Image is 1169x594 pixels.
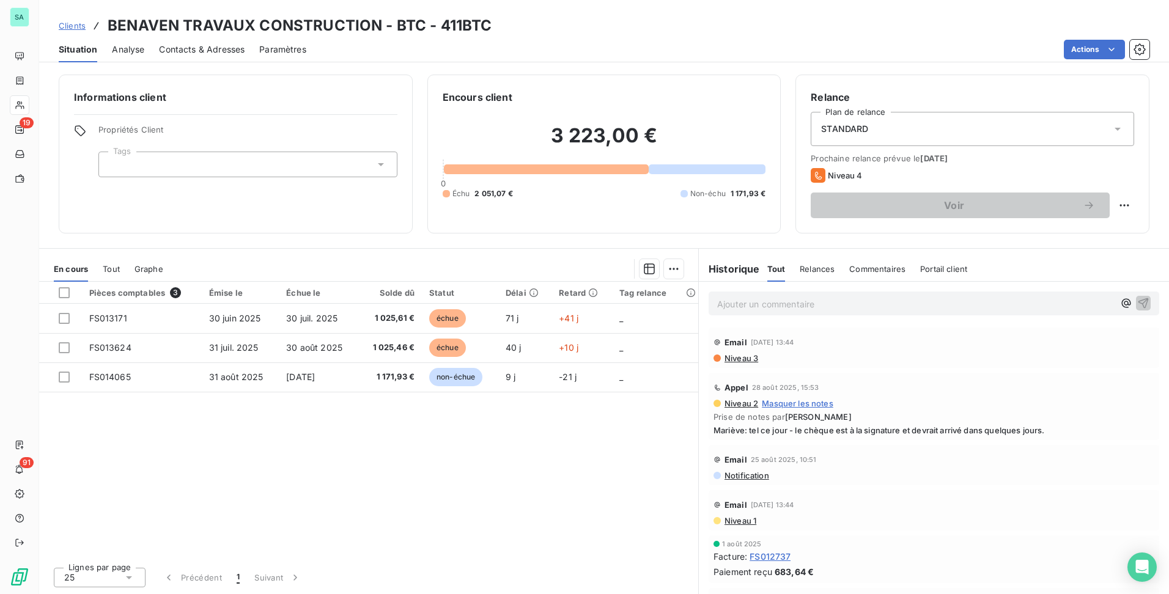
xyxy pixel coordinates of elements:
[559,288,605,298] div: Retard
[170,287,181,298] span: 3
[920,264,967,274] span: Portail client
[751,501,794,508] span: [DATE] 13:44
[209,342,259,353] span: 31 juil. 2025
[429,339,466,357] span: échue
[825,200,1083,210] span: Voir
[725,337,747,347] span: Email
[800,264,835,274] span: Relances
[54,264,88,274] span: En cours
[785,412,852,422] span: [PERSON_NAME]
[59,20,86,32] a: Clients
[247,565,309,590] button: Suivant
[725,500,747,510] span: Email
[619,372,623,382] span: _
[690,188,726,199] span: Non-échu
[506,342,522,353] span: 40 j
[619,342,623,353] span: _
[89,287,194,298] div: Pièces comptables
[828,170,862,180] span: Niveau 4
[619,288,691,298] div: Tag relance
[429,368,482,386] span: non-échue
[159,43,245,56] span: Contacts & Adresses
[109,159,119,170] input: Ajouter une valeur
[20,457,34,468] span: 91
[723,471,769,480] span: Notification
[714,425,1154,435] span: Mariève: tel ce jour - le chèque est à la signature et devrait arrivé dans quelques jours.
[89,313,127,323] span: FS013171
[506,288,544,298] div: Délai
[103,264,120,274] span: Tout
[366,312,415,324] span: 1 025,61 €
[731,188,766,199] span: 1 171,93 €
[443,90,512,105] h6: Encours client
[59,21,86,31] span: Clients
[559,372,577,382] span: -21 j
[811,193,1110,218] button: Voir
[714,550,747,563] span: Facture :
[209,288,272,298] div: Émise le
[811,90,1134,105] h6: Relance
[750,550,791,563] span: FS012737
[725,455,747,464] span: Email
[452,188,470,199] span: Échu
[714,565,772,578] span: Paiement reçu
[10,567,29,587] img: Logo LeanPay
[751,456,817,463] span: 25 août 2025, 10:51
[286,372,315,382] span: [DATE]
[752,384,819,391] span: 28 août 2025, 15:53
[112,43,144,56] span: Analyse
[811,153,1134,163] span: Prochaine relance prévue le
[429,288,491,298] div: Statut
[429,309,466,328] span: échue
[714,412,1154,422] span: Prise de notes par
[366,371,415,383] span: 1 171,93 €
[559,313,578,323] span: +41 j
[10,7,29,27] div: SA
[64,571,75,584] span: 25
[259,43,306,56] span: Paramètres
[751,339,794,346] span: [DATE] 13:44
[20,117,34,128] span: 19
[506,372,515,382] span: 9 j
[209,313,261,323] span: 30 juin 2025
[762,398,833,408] span: Masquer les notes
[723,353,758,363] span: Niveau 3
[1127,552,1157,582] div: Open Intercom Messenger
[135,264,163,274] span: Graphe
[229,565,247,590] button: 1
[108,15,492,37] h3: BENAVEN TRAVAUX CONSTRUCTION - BTC - 411BTC
[559,342,578,353] span: +10 j
[237,571,240,584] span: 1
[89,372,131,382] span: FS014065
[209,372,264,382] span: 31 août 2025
[722,540,762,548] span: 1 août 2025
[155,565,229,590] button: Précédent
[849,264,905,274] span: Commentaires
[59,43,97,56] span: Situation
[506,313,519,323] span: 71 j
[74,90,397,105] h6: Informations client
[366,342,415,354] span: 1 025,46 €
[443,123,766,160] h2: 3 223,00 €
[723,398,758,408] span: Niveau 2
[725,383,748,392] span: Appel
[619,313,623,323] span: _
[286,342,342,353] span: 30 août 2025
[767,264,786,274] span: Tout
[723,516,756,526] span: Niveau 1
[775,565,814,578] span: 683,64 €
[98,125,397,142] span: Propriétés Client
[821,123,868,135] span: STANDARD
[474,188,513,199] span: 2 051,07 €
[89,342,131,353] span: FS013624
[920,153,948,163] span: [DATE]
[366,288,415,298] div: Solde dû
[286,288,351,298] div: Échue le
[699,262,760,276] h6: Historique
[286,313,337,323] span: 30 juil. 2025
[1064,40,1125,59] button: Actions
[441,178,446,188] span: 0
